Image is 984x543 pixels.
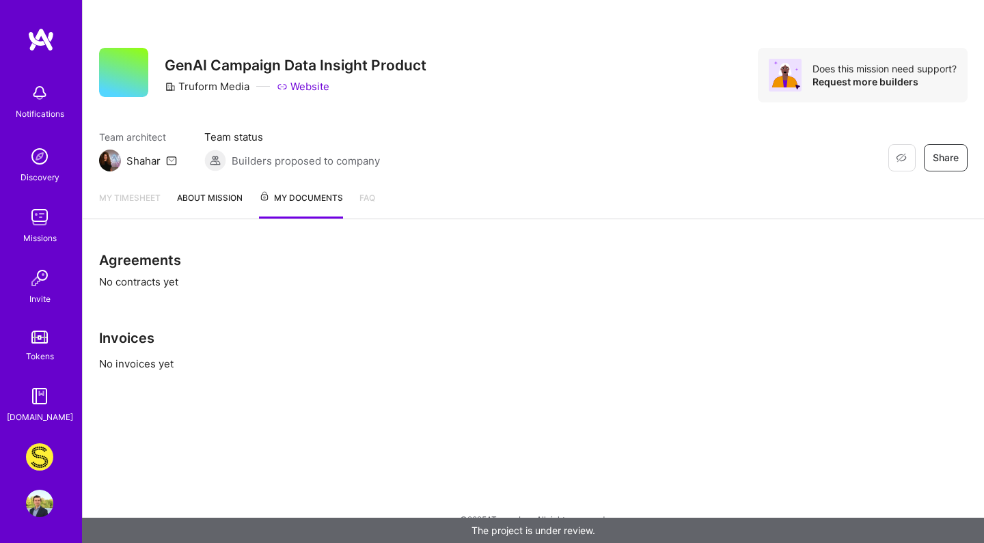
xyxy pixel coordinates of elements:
[27,27,55,52] img: logo
[99,150,121,171] img: Team Architect
[31,331,48,344] img: tokens
[99,357,968,371] p: No invoices yet
[82,518,984,543] div: The project is under review.
[26,490,53,517] img: User Avatar
[177,191,243,219] a: About Mission
[26,382,53,410] img: guide book
[16,107,64,121] div: Notifications
[359,191,375,219] a: FAQ
[165,57,426,74] h3: GenAI Campaign Data Insight Product
[83,236,984,414] div: No contracts yet
[26,143,53,170] img: discovery
[165,79,249,94] div: Truform Media
[165,81,176,92] i: icon CompanyGray
[99,330,968,346] h3: Invoices
[99,191,161,219] a: My timesheet
[23,490,57,517] a: User Avatar
[769,59,802,92] img: Avatar
[29,292,51,306] div: Invite
[26,349,54,363] div: Tokens
[99,252,968,268] h3: Agreements
[812,62,957,75] div: Does this mission need support?
[933,151,959,165] span: Share
[232,154,380,168] span: Builders proposed to company
[26,79,53,107] img: bell
[204,130,380,144] span: Team status
[924,144,968,171] button: Share
[259,191,343,206] span: My Documents
[204,150,226,171] img: Builders proposed to company
[26,264,53,292] img: Invite
[23,231,57,245] div: Missions
[812,75,957,88] div: Request more builders
[20,170,59,184] div: Discovery
[259,191,343,219] a: My Documents
[126,154,161,168] div: Shahar
[23,443,57,471] a: Studs: A Fresh Take on Ear Piercing & Earrings
[896,152,907,163] i: icon EyeClosed
[26,443,53,471] img: Studs: A Fresh Take on Ear Piercing & Earrings
[7,410,73,424] div: [DOMAIN_NAME]
[99,130,177,144] span: Team architect
[277,79,329,94] a: Website
[166,155,177,166] i: icon Mail
[26,204,53,231] img: teamwork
